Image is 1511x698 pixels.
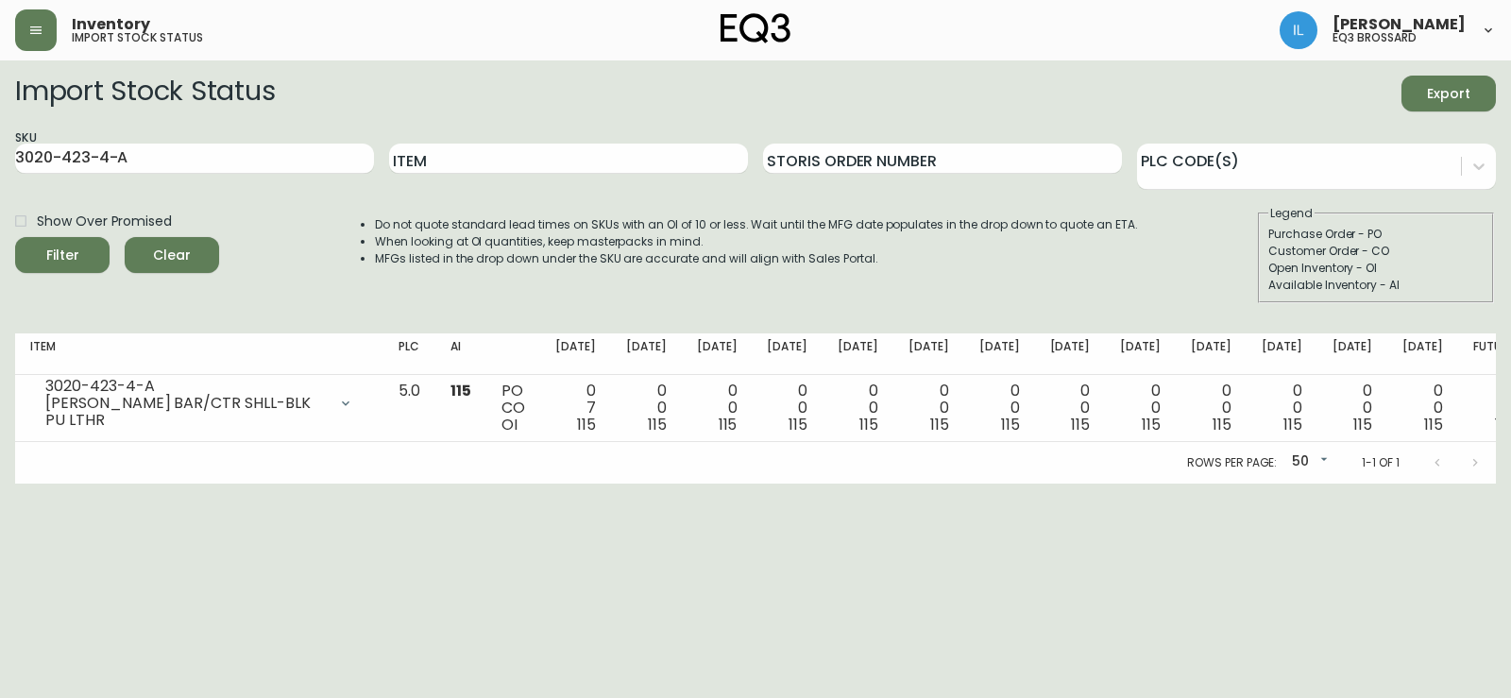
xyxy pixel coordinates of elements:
[1247,333,1317,375] th: [DATE]
[1187,454,1277,471] p: Rows per page:
[1333,32,1417,43] h5: eq3 brossard
[375,250,1138,267] li: MFGs listed in the drop down under the SKU are accurate and will align with Sales Portal.
[1268,226,1484,243] div: Purchase Order - PO
[823,333,893,375] th: [DATE]
[697,383,738,434] div: 0 0
[648,414,667,435] span: 115
[1268,243,1484,260] div: Customer Order - CO
[1268,260,1484,277] div: Open Inventory - OI
[1268,205,1315,222] legend: Legend
[125,237,219,273] button: Clear
[789,414,807,435] span: 115
[908,383,949,434] div: 0 0
[964,333,1035,375] th: [DATE]
[1424,414,1443,435] span: 115
[540,333,611,375] th: [DATE]
[501,383,525,434] div: PO CO
[1262,383,1302,434] div: 0 0
[1401,76,1496,111] button: Export
[375,216,1138,233] li: Do not quote standard lead times on SKUs with an OI of 10 or less. Wait until the MFG date popula...
[721,13,790,43] img: logo
[1001,414,1020,435] span: 115
[1317,333,1388,375] th: [DATE]
[501,414,518,435] span: OI
[626,383,667,434] div: 0 0
[1176,333,1247,375] th: [DATE]
[30,383,368,424] div: 3020-423-4-A[PERSON_NAME] BAR/CTR SHLL-BLK PU LTHR
[719,414,738,435] span: 115
[1050,383,1091,434] div: 0 0
[893,333,964,375] th: [DATE]
[1333,383,1373,434] div: 0 0
[45,395,327,429] div: [PERSON_NAME] BAR/CTR SHLL-BLK PU LTHR
[1333,17,1466,32] span: [PERSON_NAME]
[1417,82,1481,106] span: Export
[1191,383,1231,434] div: 0 0
[767,383,807,434] div: 0 0
[45,378,327,395] div: 3020-423-4-A
[1280,11,1317,49] img: 998f055460c6ec1d1452ac0265469103
[1268,277,1484,294] div: Available Inventory - AI
[1142,414,1161,435] span: 115
[979,383,1020,434] div: 0 0
[72,32,203,43] h5: import stock status
[838,383,878,434] div: 0 0
[37,212,172,231] span: Show Over Promised
[450,380,471,401] span: 115
[859,414,878,435] span: 115
[1105,333,1176,375] th: [DATE]
[752,333,823,375] th: [DATE]
[1362,454,1400,471] p: 1-1 of 1
[435,333,486,375] th: AI
[611,333,682,375] th: [DATE]
[555,383,596,434] div: 0 7
[1035,333,1106,375] th: [DATE]
[1284,447,1332,478] div: 50
[1402,383,1443,434] div: 0 0
[383,375,435,442] td: 5.0
[682,333,753,375] th: [DATE]
[1213,414,1231,435] span: 115
[577,414,596,435] span: 115
[1387,333,1458,375] th: [DATE]
[1353,414,1372,435] span: 115
[72,17,150,32] span: Inventory
[15,237,110,273] button: Filter
[1283,414,1302,435] span: 115
[930,414,949,435] span: 115
[15,333,383,375] th: Item
[140,244,204,267] span: Clear
[15,76,275,111] h2: Import Stock Status
[375,233,1138,250] li: When looking at OI quantities, keep masterpacks in mind.
[1071,414,1090,435] span: 115
[383,333,435,375] th: PLC
[1120,383,1161,434] div: 0 0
